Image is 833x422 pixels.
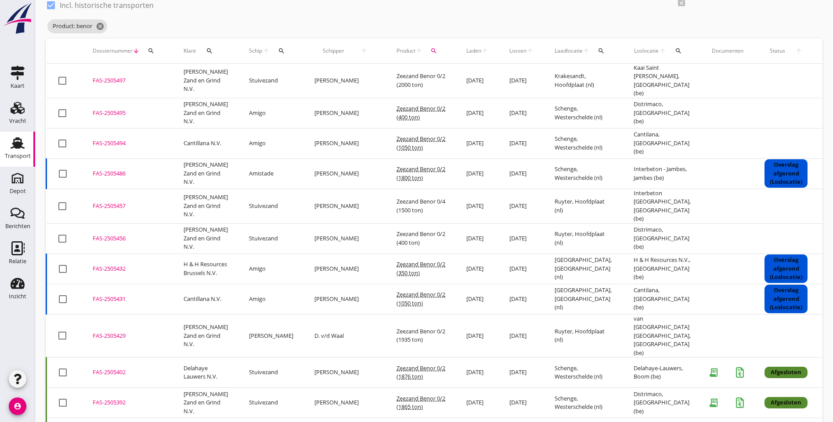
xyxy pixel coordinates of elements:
span: Zeezand Benor 0/2 (1050 ton) [397,290,445,307]
td: Stuivezand [238,64,304,98]
td: Zeezand Benor 0/2 (2000 ton) [386,64,456,98]
td: Cantillana N.V. [173,128,238,158]
div: Berichten [5,223,30,229]
td: [DATE] [456,158,499,189]
td: [GEOGRAPHIC_DATA], [GEOGRAPHIC_DATA] (nl) [544,254,623,284]
span: Zeezand Benor 0/2 (400 ton) [397,104,445,121]
td: van [GEOGRAPHIC_DATA] [GEOGRAPHIC_DATA], [GEOGRAPHIC_DATA] (be) [623,314,701,358]
td: H & H Resources N.V., [GEOGRAPHIC_DATA] (be) [623,254,701,284]
div: FAS-2505494 [93,139,162,148]
td: Krakesandt, Hoofdplaat (nl) [544,64,623,98]
div: FAS-2505432 [93,265,162,273]
div: Documenten [712,47,743,55]
td: Schenge, Westerschelde (nl) [544,388,623,418]
td: [PERSON_NAME] Zand en Grind N.V. [173,388,238,418]
i: search [430,47,437,54]
td: [PERSON_NAME] [304,358,386,388]
td: Stuivezand [238,223,304,254]
td: Amigo [238,254,304,284]
td: Interbeton [GEOGRAPHIC_DATA], [GEOGRAPHIC_DATA] (be) [623,189,701,223]
span: Zeezand Benor 0/2 (350 ton) [397,260,445,277]
span: Schip [249,47,263,55]
span: Zeezand Benor 0/2 (1876 ton) [397,364,445,381]
td: [DATE] [456,98,499,128]
td: [DATE] [456,284,499,314]
td: [PERSON_NAME] Zand en Grind N.V. [173,158,238,189]
td: Kaai Saint [PERSON_NAME], [GEOGRAPHIC_DATA] (be) [623,64,701,98]
span: Product: benor [47,19,107,33]
div: FAS-2505431 [93,295,162,304]
i: arrow_upward [481,47,488,54]
i: arrow_downward [133,47,140,54]
td: [DATE] [456,388,499,418]
td: [PERSON_NAME] Zand en Grind N.V. [173,98,238,128]
span: Laden [466,47,481,55]
td: [DATE] [456,358,499,388]
td: [PERSON_NAME] [304,64,386,98]
div: FAS-2505486 [93,169,162,178]
i: cancel [96,22,105,31]
td: [DATE] [499,158,544,189]
div: Overslag afgerond (Loslocatie) [764,254,808,283]
td: [PERSON_NAME] [304,128,386,158]
div: Vracht [9,118,26,124]
td: [DATE] [499,128,544,158]
div: Afgesloten [764,367,808,378]
td: [DATE] [499,388,544,418]
i: arrow_upward [415,47,422,54]
i: arrow_upward [583,47,590,54]
td: [DATE] [456,254,499,284]
td: Stuivezand [238,189,304,223]
td: Schenge, Westerschelde (nl) [544,358,623,388]
div: Relatie [9,258,26,264]
td: [DATE] [499,189,544,223]
td: Schenge, Westerschelde (nl) [544,128,623,158]
span: Laadlocatie [555,47,583,55]
div: Overslag afgerond (Loslocatie) [764,159,808,188]
i: search [598,47,605,54]
i: search [675,47,682,54]
td: Zeezand Benor 0/2 (1935 ton) [386,314,456,358]
td: [PERSON_NAME] [304,223,386,254]
i: search [148,47,155,54]
td: [PERSON_NAME] Zand en Grind N.V. [173,189,238,223]
td: Ruyter, Hoofdplaat (nl) [544,189,623,223]
div: Inzicht [9,293,26,299]
td: Schenge, Westerschelde (nl) [544,98,623,128]
td: Amigo [238,284,304,314]
td: [PERSON_NAME] [304,189,386,223]
span: Loslocatie [634,47,659,55]
div: Depot [10,188,26,194]
td: [PERSON_NAME] [304,254,386,284]
td: [DATE] [499,223,544,254]
td: Ruyter, Hoofdplaat (nl) [544,314,623,358]
td: [DATE] [456,64,499,98]
td: [PERSON_NAME] [238,314,304,358]
td: Delahaye Lauwers N.V. [173,358,238,388]
i: receipt_long [705,364,722,381]
td: [PERSON_NAME] [304,158,386,189]
span: Zeezand Benor 0/2 (1800 ton) [397,165,445,182]
div: FAS-2505402 [93,368,162,377]
i: arrow_upward [352,47,375,54]
span: Zeezand Benor 0/2 (1865 ton) [397,394,445,411]
div: Klant [184,40,228,61]
i: arrow_upward [790,47,808,54]
td: Amigo [238,128,304,158]
div: Transport [5,153,31,159]
td: [DATE] [499,254,544,284]
td: Ruyter, Hoofdplaat (nl) [544,223,623,254]
div: Afgesloten [764,397,808,408]
td: Schenge, Westerschelde (nl) [544,158,623,189]
td: [PERSON_NAME] [304,284,386,314]
td: Amistade [238,158,304,189]
td: Cantilana, [GEOGRAPHIC_DATA] (be) [623,284,701,314]
td: [DATE] [499,98,544,128]
i: arrow_upward [659,47,667,54]
i: account_circle [9,397,26,415]
td: [PERSON_NAME] Zand en Grind N.V. [173,64,238,98]
div: Overslag afgerond (Loslocatie) [764,285,808,313]
td: [DATE] [499,314,544,358]
label: Incl. historische transporten [60,1,154,10]
td: Cantilana, [GEOGRAPHIC_DATA] (be) [623,128,701,158]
